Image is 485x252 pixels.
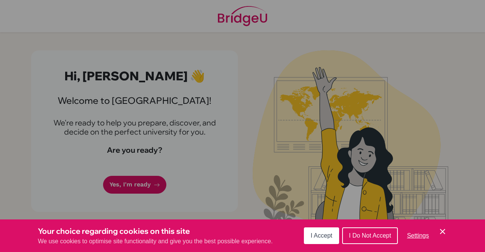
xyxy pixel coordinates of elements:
h3: Your choice regarding cookies on this site [38,225,273,237]
span: Settings [407,232,429,239]
p: We use cookies to optimise site functionality and give you the best possible experience. [38,237,273,246]
button: Save and close [438,227,447,236]
button: I Accept [304,227,339,244]
span: I Accept [311,232,332,239]
span: I Do Not Accept [349,232,391,239]
button: I Do Not Accept [342,227,398,244]
button: Settings [401,228,435,243]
